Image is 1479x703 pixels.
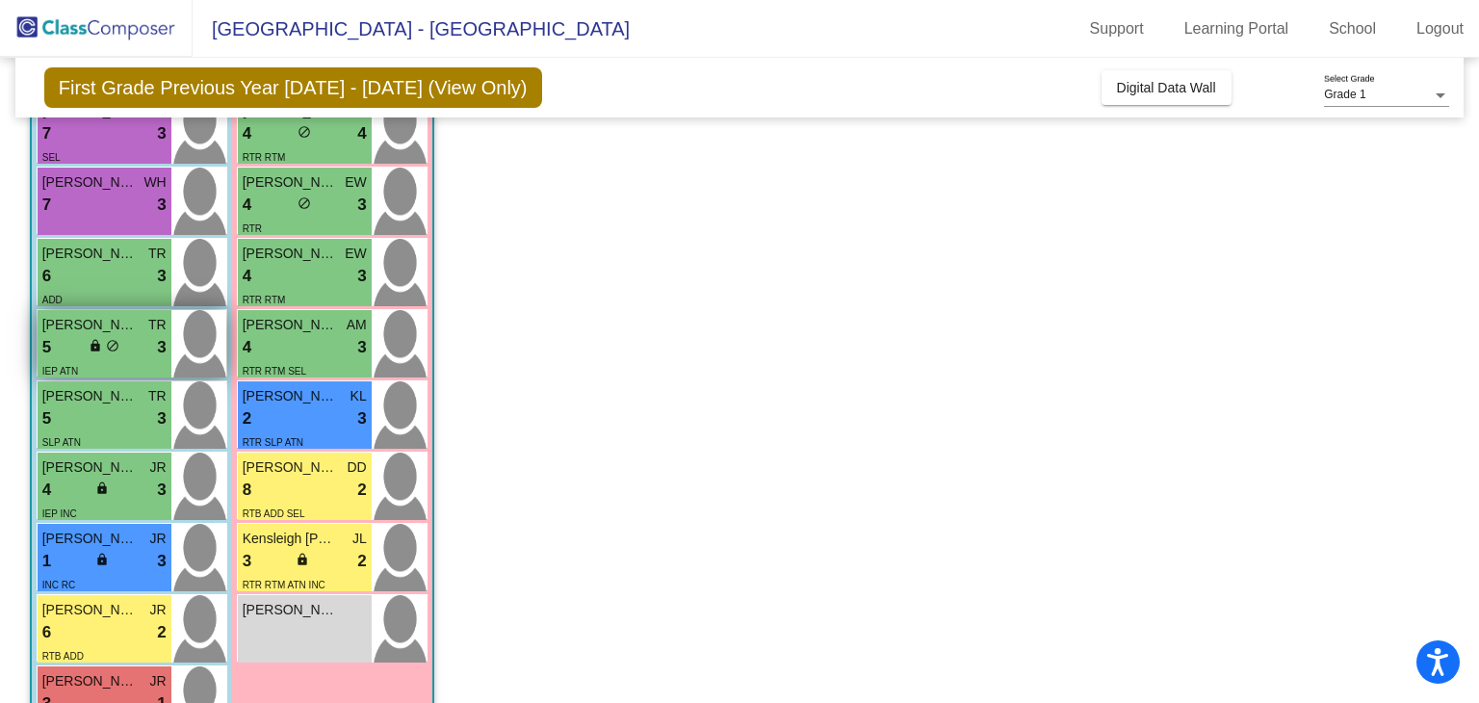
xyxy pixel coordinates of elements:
span: lock [95,553,109,566]
span: SEL [42,152,61,163]
span: 3 [357,406,366,431]
span: 4 [357,121,366,146]
span: 3 [157,264,166,289]
span: 5 [42,406,51,431]
a: Support [1075,13,1159,44]
span: [PERSON_NAME] [243,315,339,335]
span: 6 [42,264,51,289]
span: 6 [42,620,51,645]
span: 3 [157,121,166,146]
span: 3 [357,264,366,289]
span: 4 [243,264,251,289]
span: 3 [157,335,166,360]
span: [PERSON_NAME] [243,600,339,620]
span: RTR RTM ATN INC [243,580,325,590]
span: [PERSON_NAME] [PERSON_NAME] [243,172,339,193]
span: RTR RTM SEL [243,366,306,377]
span: JR [150,529,167,549]
span: RTR SLP ATN [243,437,303,448]
span: do_not_disturb_alt [298,125,311,139]
span: INC RC [42,580,75,590]
a: Learning Portal [1169,13,1305,44]
button: Digital Data Wall [1102,70,1232,105]
span: lock [95,482,109,495]
span: RTR RTM [243,152,286,163]
span: [PERSON_NAME] [243,244,339,264]
span: lock [89,339,102,352]
span: JR [150,600,167,620]
span: 8 [243,478,251,503]
span: 2 [243,406,251,431]
a: School [1313,13,1391,44]
span: 3 [157,478,166,503]
span: 7 [42,121,51,146]
span: [GEOGRAPHIC_DATA] - [GEOGRAPHIC_DATA] [193,13,630,44]
span: AM [347,315,367,335]
span: [PERSON_NAME] [42,244,139,264]
span: SLP ATN [42,437,81,448]
span: [PERSON_NAME] [243,457,339,478]
span: do_not_disturb_alt [106,339,119,352]
span: lock [296,553,309,566]
span: WH [143,172,166,193]
span: 2 [357,478,366,503]
span: JR [150,457,167,478]
span: IEP INC [42,508,77,519]
span: RTB ADD [42,651,84,662]
span: [PERSON_NAME] [243,386,339,406]
span: EW [345,172,367,193]
span: RTR RTM [243,295,286,305]
span: 1 [42,549,51,574]
span: 3 [243,549,251,574]
span: 4 [42,478,51,503]
span: Kensleigh [PERSON_NAME] [243,529,339,549]
span: 5 [42,335,51,360]
span: DD [347,457,366,478]
span: JL [352,529,367,549]
span: [PERSON_NAME] [42,671,139,691]
span: First Grade Previous Year [DATE] - [DATE] (View Only) [44,67,542,108]
span: 3 [157,406,166,431]
span: [PERSON_NAME] [42,457,139,478]
span: TR [148,244,167,264]
span: KL [350,386,367,406]
span: [PERSON_NAME] [42,315,139,335]
span: TR [148,386,167,406]
span: TR [148,315,167,335]
span: 7 [42,193,51,218]
span: Grade 1 [1324,88,1365,101]
span: [PERSON_NAME] [42,600,139,620]
span: 4 [243,193,251,218]
span: [PERSON_NAME] [42,172,139,193]
span: RTR [243,223,262,234]
span: 3 [357,193,366,218]
span: RTB ADD SEL [243,508,305,519]
span: 2 [157,620,166,645]
span: Digital Data Wall [1117,80,1216,95]
span: IEP ATN [42,366,78,377]
a: Logout [1401,13,1479,44]
span: EW [345,244,367,264]
span: JR [150,671,167,691]
span: 2 [357,549,366,574]
span: 3 [157,549,166,574]
span: ADD [42,295,63,305]
span: [PERSON_NAME] [42,529,139,549]
span: 3 [157,193,166,218]
span: 4 [243,121,251,146]
span: 4 [243,335,251,360]
span: do_not_disturb_alt [298,196,311,210]
span: 3 [357,335,366,360]
span: [PERSON_NAME] [42,386,139,406]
